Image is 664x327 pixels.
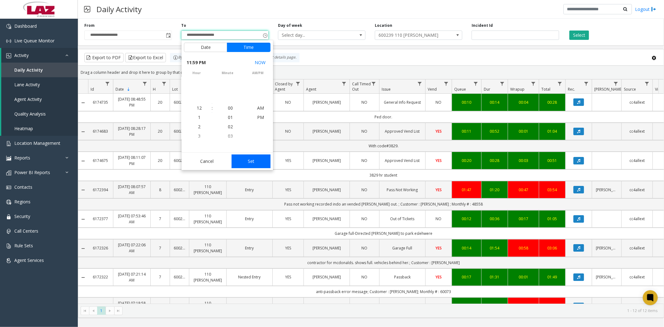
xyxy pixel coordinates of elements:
[6,156,11,161] img: 'icon'
[14,67,43,73] span: Daily Activity
[179,79,188,88] a: Lot Filter Menu
[436,187,442,192] span: YES
[14,243,33,249] span: Rule Sets
[14,199,31,205] span: Regions
[230,274,269,280] a: Nested Entry
[416,79,424,88] a: Issue Filter Menu
[228,133,233,139] span: 03
[456,99,478,105] a: 00:10
[6,39,11,44] img: 'icon'
[276,245,300,251] a: YES
[78,246,88,251] a: Collapse Details
[543,245,562,251] div: 03:06
[456,303,478,309] a: 00:10
[556,79,564,88] a: Total Filter Menu
[198,114,200,120] span: 1
[429,128,448,134] a: YES
[429,216,448,222] a: NO
[198,124,200,130] span: 2
[543,187,562,193] a: 03:54
[485,99,504,105] div: 00:14
[193,213,223,225] a: 110 [PERSON_NAME]
[512,216,535,222] a: 00:17
[456,274,478,280] div: 00:17
[261,31,268,40] span: Toggle popup
[596,187,618,193] a: [PERSON_NAME].
[14,155,30,161] span: Reports
[625,158,649,163] a: cc4allext
[484,87,490,92] span: Dur
[230,216,269,222] a: Entry
[485,245,504,251] a: 01:54
[78,275,88,280] a: Collapse Details
[154,187,166,193] a: 8
[213,71,243,75] span: minute
[14,111,46,117] span: Quality Analysis
[456,245,478,251] div: 00:14
[354,274,375,280] a: NO
[172,87,178,92] span: Lot
[428,87,437,92] span: Vend
[117,213,147,225] a: [DATE] 07:53:46 AM
[184,154,230,168] button: Cancel
[512,303,535,309] a: 02:55
[543,274,562,280] div: 01:49
[154,303,166,309] a: 7
[543,99,562,105] div: 00:28
[14,184,32,190] span: Contacts
[294,79,302,88] a: Closed by Agent Filter Menu
[141,79,149,88] a: Date Filter Menu
[193,271,223,283] a: 110 [PERSON_NAME]
[117,126,147,137] a: [DATE] 08:28:17 PM
[6,229,11,234] img: 'icon'
[383,274,421,280] a: Passback
[186,58,206,67] span: 11:59 PM
[285,245,291,251] span: YES
[230,245,269,251] a: Entry
[103,79,112,88] a: Id Filter Menu
[278,23,302,28] label: Day of week
[383,99,421,105] a: General Info Request
[308,128,346,134] a: [PERSON_NAME]
[126,87,131,92] span: Sortable
[125,53,166,62] button: Export to Excel
[354,216,375,222] a: NO
[596,274,618,280] a: [PERSON_NAME]
[1,92,78,107] a: Agent Activity
[285,216,291,221] span: YES
[1,63,78,77] a: Daily Activity
[383,245,421,251] a: Garage Full
[454,87,466,92] span: Queue
[306,87,316,92] span: Agent
[243,71,273,75] span: AM/PM
[596,245,618,251] a: [PERSON_NAME]
[6,214,11,219] img: 'icon'
[6,141,11,146] img: 'icon'
[174,274,185,280] a: 600239
[193,300,223,312] a: 110 [PERSON_NAME]
[228,124,233,130] span: 02
[436,129,442,134] span: YES
[625,128,649,134] a: cc4allext
[6,244,11,249] img: 'icon'
[512,187,535,193] a: 00:47
[174,99,185,105] a: 600239
[78,79,664,304] div: Data table
[568,87,575,92] span: Rec.
[278,31,348,40] span: Select day...
[160,79,168,88] a: H Filter Menu
[456,187,478,193] a: 01:47
[625,245,649,251] a: cc4allext
[230,303,269,309] a: Entry
[485,187,504,193] div: 01:20
[375,31,445,40] span: 600239 110 [PERSON_NAME]
[92,158,109,163] a: 6174675
[154,158,166,163] a: 20
[232,154,271,168] button: Set
[543,216,562,222] div: 01:05
[383,187,421,193] a: Pass Not Working
[285,100,291,105] span: NO
[543,128,562,134] a: 01:04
